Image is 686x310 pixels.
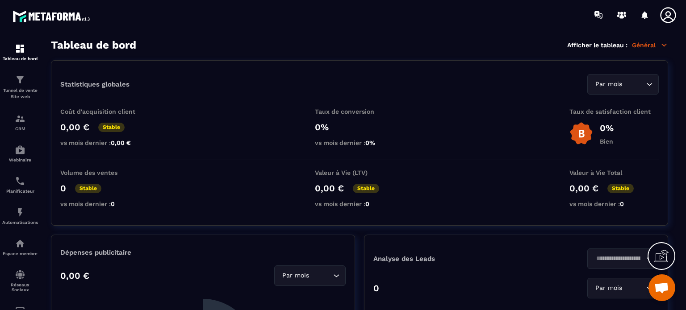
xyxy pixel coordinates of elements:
img: automations [15,145,25,155]
p: Espace membre [2,251,38,256]
p: Taux de satisfaction client [569,108,659,115]
input: Search for option [311,271,331,281]
p: Stable [607,184,634,193]
h3: Tableau de bord [51,39,136,51]
span: 0 [620,200,624,207]
p: 0 [60,183,66,194]
p: Tableau de bord [2,56,38,61]
p: 0% [600,123,614,133]
img: scheduler [15,176,25,186]
a: schedulerschedulerPlanificateur [2,169,38,200]
p: vs mois dernier : [60,139,150,146]
img: b-badge-o.b3b20ee6.svg [569,122,593,145]
div: Search for option [587,278,659,298]
img: formation [15,113,25,124]
span: Par mois [280,271,311,281]
p: Valeur à Vie Total [569,169,659,176]
div: Ouvrir le chat [648,274,675,301]
div: Search for option [587,74,659,95]
p: 0,00 € [569,183,598,194]
span: 0 [111,200,115,207]
p: Tunnel de vente Site web [2,87,38,100]
input: Search for option [624,79,644,89]
p: vs mois dernier : [315,200,404,207]
p: Analyse des Leads [373,255,516,263]
p: 0,00 € [315,183,344,194]
a: formationformationTunnel de vente Site web [2,68,38,107]
p: Dépenses publicitaire [60,248,346,256]
a: automationsautomationsWebinaire [2,138,38,169]
p: Général [632,41,668,49]
a: social-networksocial-networkRéseaux Sociaux [2,263,38,299]
p: CRM [2,126,38,131]
img: automations [15,238,25,249]
p: Stable [353,184,379,193]
a: automationsautomationsEspace membre [2,231,38,263]
p: Afficher le tableau : [567,41,627,49]
a: formationformationTableau de bord [2,37,38,68]
p: Statistiques globales [60,80,130,88]
p: Stable [98,123,125,132]
img: formation [15,74,25,85]
img: social-network [15,269,25,280]
p: Taux de conversion [315,108,404,115]
p: Automatisations [2,220,38,225]
p: Réseaux Sociaux [2,282,38,292]
span: 0,00 € [111,139,131,146]
p: Valeur à Vie (LTV) [315,169,404,176]
span: 0 [365,200,369,207]
img: formation [15,43,25,54]
p: Webinaire [2,157,38,162]
a: automationsautomationsAutomatisations [2,200,38,231]
p: Volume des ventes [60,169,150,176]
input: Search for option [593,254,644,264]
p: Stable [75,184,101,193]
p: 0,00 € [60,122,89,132]
p: Coût d'acquisition client [60,108,150,115]
a: formationformationCRM [2,107,38,138]
img: automations [15,207,25,218]
div: Search for option [274,265,346,286]
p: 0% [315,122,404,132]
p: Planificateur [2,189,38,194]
p: vs mois dernier : [315,139,404,146]
p: 0,00 € [60,270,89,281]
img: logo [13,8,93,25]
p: Bien [600,138,614,145]
div: Search for option [587,248,659,269]
p: 0 [373,283,379,293]
span: 0% [365,139,375,146]
p: vs mois dernier : [569,200,659,207]
span: Par mois [593,283,624,293]
input: Search for option [624,283,644,293]
span: Par mois [593,79,624,89]
p: vs mois dernier : [60,200,150,207]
